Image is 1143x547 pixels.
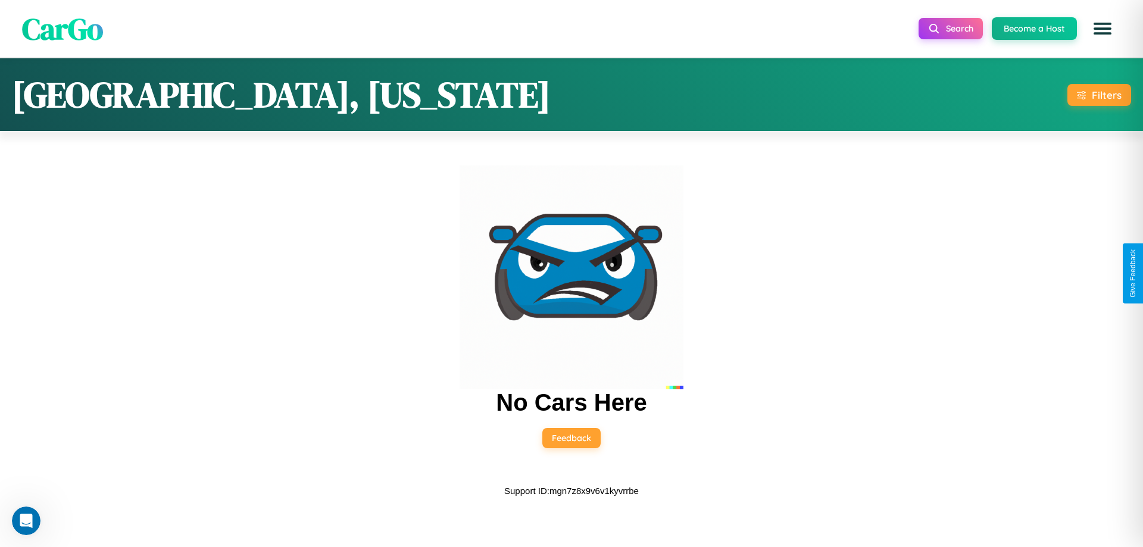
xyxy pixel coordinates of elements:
h1: [GEOGRAPHIC_DATA], [US_STATE] [12,70,551,119]
h2: No Cars Here [496,389,647,416]
img: car [460,165,683,389]
iframe: Intercom live chat [12,507,40,535]
p: Support ID: mgn7z8x9v6v1kyvrrbe [504,483,639,499]
span: CarGo [22,8,103,49]
button: Feedback [542,428,601,448]
button: Filters [1067,84,1131,106]
span: Search [946,23,973,34]
button: Open menu [1086,12,1119,45]
button: Search [919,18,983,39]
button: Become a Host [992,17,1077,40]
div: Give Feedback [1129,249,1137,298]
div: Filters [1092,89,1122,101]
